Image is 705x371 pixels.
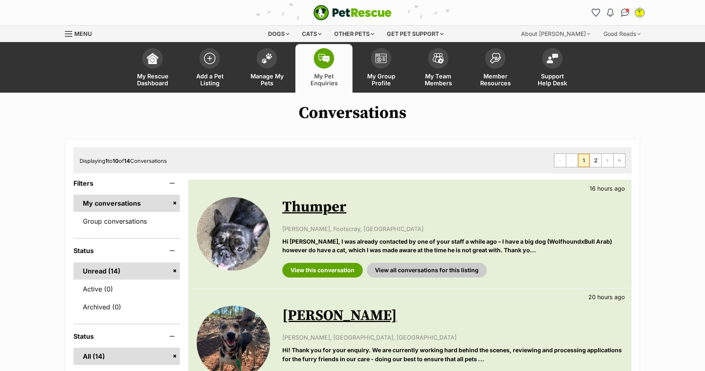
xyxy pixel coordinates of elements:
img: Cathy Craw profile pic [636,9,644,17]
p: Hi! Thank you for your enquiry. We are currently working hard behind the scenes, reviewing and pr... [282,346,623,363]
a: My Rescue Dashboard [124,44,181,93]
span: My Rescue Dashboard [134,73,171,87]
a: Favourites [589,6,602,19]
nav: Pagination [554,153,625,167]
div: Dogs [262,26,295,42]
button: Notifications [604,6,617,19]
ul: Account quick links [589,6,646,19]
span: Support Help Desk [534,73,571,87]
p: [PERSON_NAME], [GEOGRAPHIC_DATA], [GEOGRAPHIC_DATA] [282,333,623,342]
a: Thumper [282,198,346,216]
header: Status [73,247,180,254]
a: PetRescue [313,5,392,20]
a: Archived (0) [73,298,180,315]
p: [PERSON_NAME], Footscray, [GEOGRAPHIC_DATA] [282,224,623,233]
a: Page 2 [590,154,601,167]
img: manage-my-pets-icon-02211641906a0b7f246fdf0571729dbe1e7629f14944591b6c1af311fb30b64b.svg [261,53,273,64]
img: member-resources-icon-8e73f808a243e03378d46382f2149f9095a855e16c252ad45f914b54edf8863c.svg [490,53,501,64]
a: Unread (14) [73,262,180,280]
a: Last page [614,154,625,167]
img: help-desk-icon-fdf02630f3aa405de69fd3d07c3f3aa587a6932b1a1747fa1d2bba05be0121f9.svg [547,53,558,63]
header: Filters [73,180,180,187]
img: dashboard-icon-eb2f2d2d3e046f16d808141f083e7271f6b2e854fb5c12c21221c1fb7104beca.svg [147,53,158,64]
a: Support Help Desk [524,44,581,93]
div: About [PERSON_NAME] [515,26,596,42]
a: All (14) [73,348,180,365]
a: My conversations [73,195,180,212]
span: Member Resources [477,73,514,87]
strong: 1 [105,158,108,164]
p: 20 hours ago [588,293,625,301]
header: Status [73,333,180,340]
a: Next page [602,154,613,167]
p: Hi [PERSON_NAME], I was already contacted by one of your staff a while ago – I have a big dog (Wo... [282,237,623,255]
a: [PERSON_NAME] [282,307,397,325]
span: My Group Profile [363,73,399,87]
span: My Team Members [420,73,457,87]
a: My Group Profile [352,44,410,93]
button: My account [633,6,646,19]
div: Cats [296,26,327,42]
div: Good Reads [598,26,646,42]
a: Add a Pet Listing [181,44,238,93]
img: team-members-icon-5396bd8760b3fe7c0b43da4ab00e1e3bb1a5d9ba89233759b79545d2d3fc5d0d.svg [432,53,444,64]
img: logo-e224e6f780fb5917bec1dbf3a21bbac754714ae5b6737aabdf751b685950b380.svg [313,5,392,20]
p: 16 hours ago [590,184,625,193]
img: group-profile-icon-3fa3cf56718a62981997c0bc7e787c4b2cf8bcc04b72c1350f741eb67cf2f40e.svg [375,53,387,63]
strong: 10 [113,158,119,164]
div: Get pet support [381,26,449,42]
img: pet-enquiries-icon-7e3ad2cf08bfb03b45e93fb7055b45f3efa6380592205ae92323e6603595dc1f.svg [318,54,330,63]
img: add-pet-listing-icon-0afa8454b4691262ce3f59096e99ab1cd57d4a30225e0717b998d2c9b9846f56.svg [204,53,215,64]
span: Previous page [566,154,578,167]
span: First page [554,154,566,167]
a: Menu [65,26,98,40]
a: Group conversations [73,213,180,230]
span: Displaying to of Conversations [80,158,167,164]
div: Other pets [328,26,380,42]
img: Thumper [197,197,270,271]
a: My Team Members [410,44,467,93]
strong: 14 [124,158,130,164]
a: Active (0) [73,280,180,298]
span: Manage My Pets [248,73,285,87]
a: View this conversation [282,263,363,278]
span: My Pet Enquiries [306,73,342,87]
a: Member Resources [467,44,524,93]
a: My Pet Enquiries [295,44,352,93]
a: View all conversations for this listing [367,263,487,278]
span: Menu [74,30,92,37]
a: Manage My Pets [238,44,295,93]
img: notifications-46538b983faf8c2785f20acdc204bb7945ddae34d4c08c2a6579f10ce5e182be.svg [607,9,614,17]
span: Add a Pet Listing [191,73,228,87]
img: chat-41dd97257d64d25036548639549fe6c8038ab92f7586957e7f3b1b290dea8141.svg [621,9,630,17]
a: Conversations [619,6,632,19]
span: Page 1 [578,154,590,167]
